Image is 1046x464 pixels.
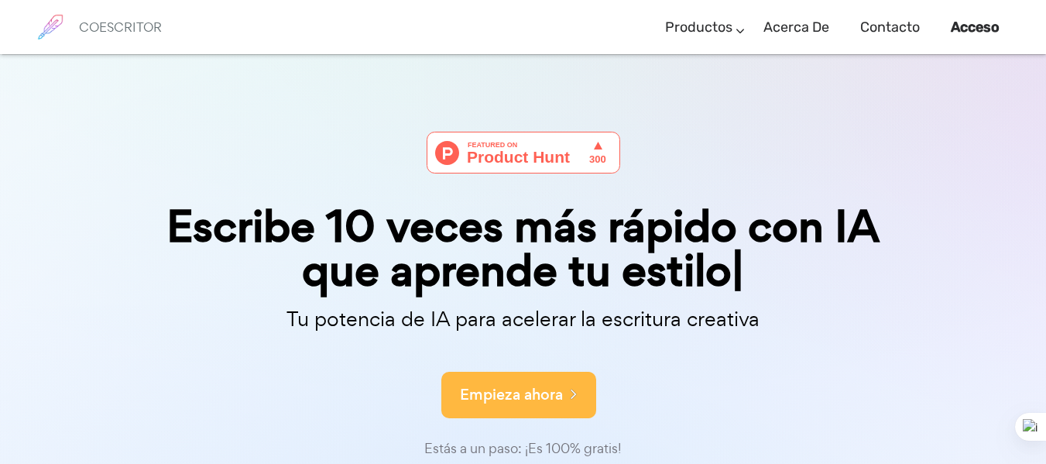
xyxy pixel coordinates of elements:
[665,5,732,50] a: Productos
[286,305,760,332] font: Tu potencia de IA para acelerar la escritura creativa
[166,196,880,301] font: Escribe 10 veces más rápido con IA que aprende tu estilo
[79,19,162,36] font: COESCRITOR
[460,384,563,405] font: Empieza ahora
[860,5,920,50] a: Contacto
[860,19,920,36] font: Contacto
[951,19,1000,36] font: Acceso
[665,19,732,36] font: Productos
[427,132,620,174] img: Cowriter: Tu aliado de IA para acelerar la escritura creativa | Product Hunt
[424,439,622,457] font: Estás a un paso: ¡Es 100% gratis!
[31,8,70,46] img: logotipo de la marca
[763,5,829,50] a: Acerca de
[441,372,596,418] button: Empieza ahora
[951,5,1000,50] a: Acceso
[763,19,829,36] font: Acerca de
